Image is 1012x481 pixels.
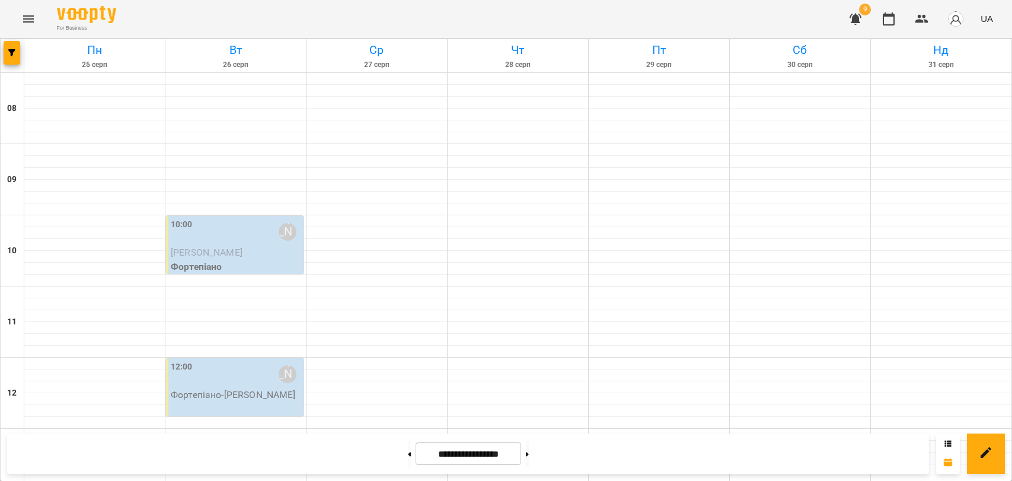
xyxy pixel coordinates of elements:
img: avatar_s.png [947,11,964,27]
span: For Business [57,24,116,32]
span: 9 [859,4,871,15]
h6: 11 [7,316,17,329]
h6: 29 серп [590,59,727,71]
h6: Нд [873,41,1010,59]
div: Анастасія Авраменко [279,223,296,241]
h6: 08 [7,102,17,115]
h6: 10 [7,244,17,257]
h6: 25 серп [26,59,163,71]
h6: 09 [7,173,17,186]
label: 12:00 [171,361,193,374]
p: Фортепіано - [PERSON_NAME] [171,388,301,402]
img: Voopty Logo [57,6,116,23]
h6: Вт [167,41,304,59]
button: Menu [14,5,43,33]
h6: Ср [308,41,445,59]
p: Фортепіано [171,260,301,274]
span: UA [981,12,993,25]
div: Анастасія Авраменко [279,365,296,383]
h6: 12 [7,387,17,400]
h6: 26 серп [167,59,304,71]
h6: 27 серп [308,59,445,71]
label: 10:00 [171,218,193,231]
h6: 28 серп [449,59,586,71]
h6: Чт [449,41,586,59]
h6: Сб [732,41,869,59]
h6: Пт [590,41,727,59]
h6: Пн [26,41,163,59]
span: [PERSON_NAME] [171,247,242,258]
h6: 30 серп [732,59,869,71]
button: UA [976,8,998,30]
h6: 31 серп [873,59,1010,71]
